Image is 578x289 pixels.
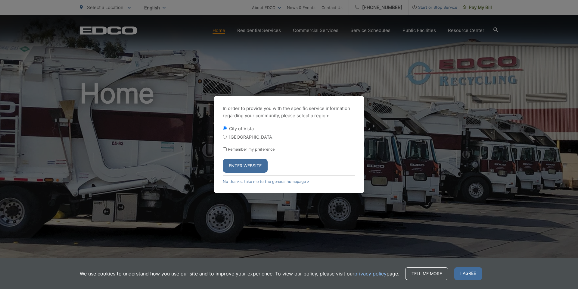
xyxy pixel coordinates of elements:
label: [GEOGRAPHIC_DATA] [229,134,274,140]
label: Remember my preference [228,147,275,152]
span: I agree [454,267,482,280]
a: privacy policy [354,270,387,277]
p: We use cookies to understand how you use our site and to improve your experience. To view our pol... [80,270,399,277]
label: City of Vista [229,126,254,131]
p: In order to provide you with the specific service information regarding your community, please se... [223,105,355,119]
a: Tell me more [405,267,448,280]
a: No thanks, take me to the general homepage > [223,179,309,184]
button: Enter Website [223,159,268,173]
